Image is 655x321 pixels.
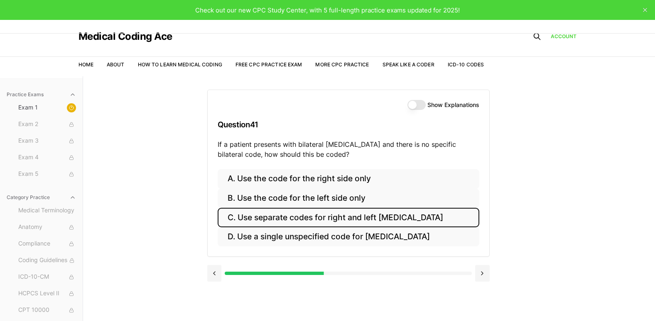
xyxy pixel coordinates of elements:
[15,151,79,164] button: Exam 4
[79,32,172,41] a: Medical Coding Ace
[15,101,79,114] button: Exam 1
[218,112,479,137] h3: Question 41
[15,287,79,300] button: HCPCS Level II
[18,239,76,248] span: Compliance
[236,61,302,68] a: Free CPC Practice Exam
[218,139,479,159] p: If a patient presents with bilateral [MEDICAL_DATA] and there is no specific bilateral code, how ...
[315,61,369,68] a: More CPC Practice
[18,120,76,129] span: Exam 2
[18,223,76,232] span: Anatomy
[638,3,652,17] button: close
[218,189,479,208] button: B. Use the code for the left side only
[18,256,76,265] span: Coding Guidelines
[218,227,479,247] button: D. Use a single unspecified code for [MEDICAL_DATA]
[15,134,79,148] button: Exam 3
[138,61,222,68] a: How to Learn Medical Coding
[15,221,79,234] button: Anatomy
[15,270,79,284] button: ICD-10-CM
[3,191,79,204] button: Category Practice
[79,61,93,68] a: Home
[15,237,79,250] button: Compliance
[18,306,76,315] span: CPT 10000
[18,153,76,162] span: Exam 4
[448,61,484,68] a: ICD-10 Codes
[18,103,76,112] span: Exam 1
[18,170,76,179] span: Exam 5
[427,102,479,108] label: Show Explanations
[551,33,577,40] a: Account
[218,208,479,227] button: C. Use separate codes for right and left [MEDICAL_DATA]
[15,118,79,131] button: Exam 2
[15,254,79,267] button: Coding Guidelines
[383,61,434,68] a: Speak Like a Coder
[107,61,125,68] a: About
[15,168,79,181] button: Exam 5
[18,272,76,282] span: ICD-10-CM
[15,204,79,217] button: Medical Terminology
[18,136,76,146] span: Exam 3
[15,304,79,317] button: CPT 10000
[218,169,479,189] button: A. Use the code for the right side only
[18,206,76,215] span: Medical Terminology
[3,88,79,101] button: Practice Exams
[18,289,76,298] span: HCPCS Level II
[195,6,460,14] span: Check out our new CPC Study Center, with 5 full-length practice exams updated for 2025!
